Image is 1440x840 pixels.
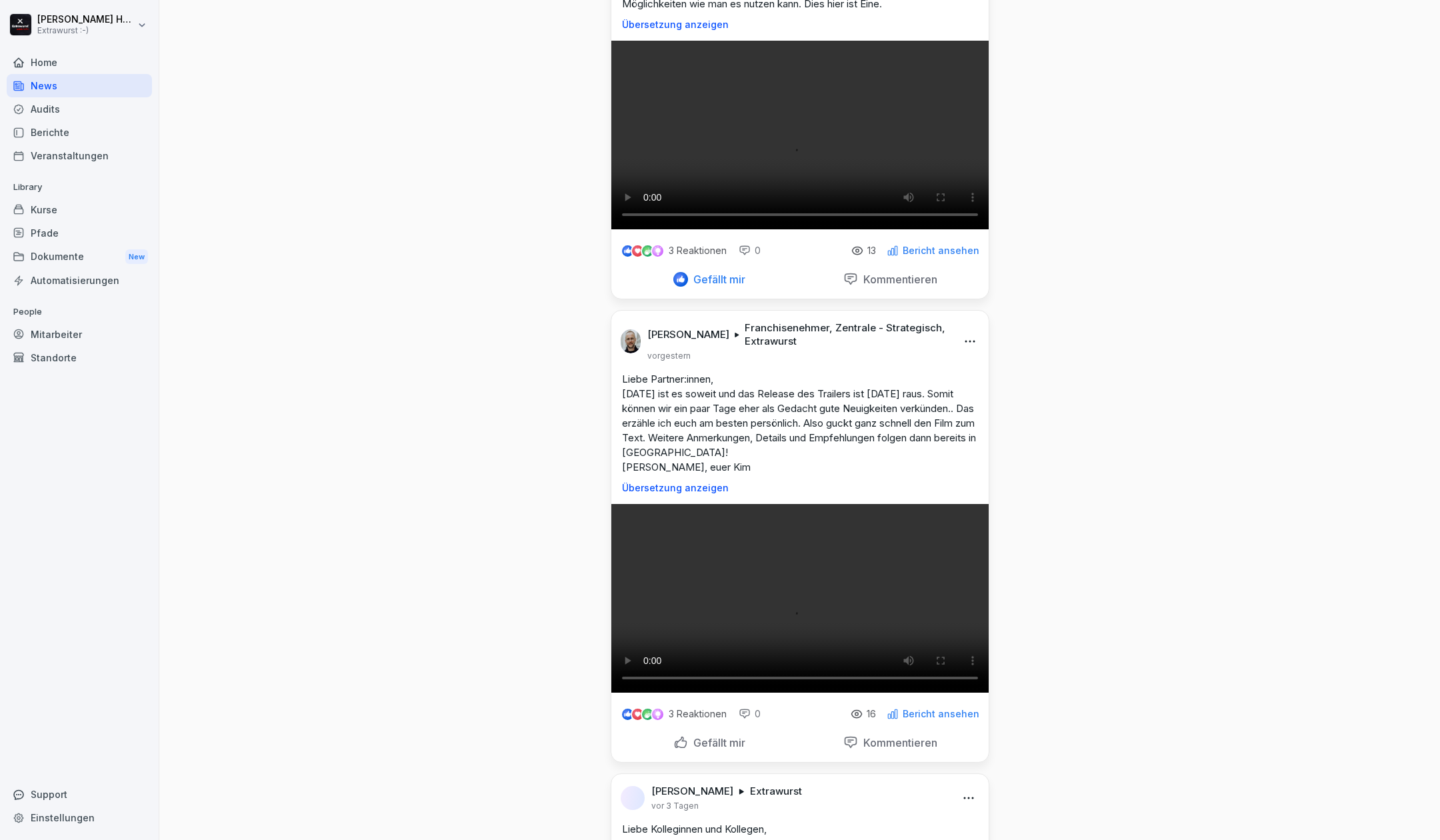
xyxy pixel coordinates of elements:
[7,51,152,74] a: Home
[622,483,978,493] p: Übersetzung anzeigen
[7,74,152,97] a: News
[858,273,937,286] p: Kommentieren
[642,245,653,257] img: celebrate
[647,328,729,341] p: [PERSON_NAME]
[750,785,802,798] p: Extrawurst
[7,177,152,198] p: Library
[622,19,978,30] p: Übersetzung anzeigen
[669,709,727,719] p: 3 Reaktionen
[622,372,978,475] p: Liebe Partner:innen, [DATE] ist es soweit und das Release des Trailers ist [DATE] raus. Somit kön...
[7,144,152,167] a: Veranstaltungen
[37,26,135,35] p: Extrawurst :-)
[7,121,152,144] a: Berichte
[688,273,745,286] p: Gefällt mir
[647,351,691,361] p: vorgestern
[7,245,152,269] div: Dokumente
[739,707,761,721] div: 0
[633,709,643,719] img: love
[745,321,947,348] p: Franchisenehmer, Zentrale - Strategisch, Extrawurst
[7,783,152,806] div: Support
[903,709,979,719] p: Bericht ansehen
[739,244,761,257] div: 0
[622,245,633,256] img: like
[903,245,979,256] p: Bericht ansehen
[7,97,152,121] a: Audits
[7,323,152,346] a: Mitarbeiter
[867,245,876,256] p: 13
[7,806,152,829] a: Einstellungen
[651,785,733,798] p: [PERSON_NAME]
[7,221,152,245] a: Pfade
[858,736,937,749] p: Kommentieren
[622,709,633,719] img: like
[688,736,745,749] p: Gefällt mir
[7,198,152,221] a: Kurse
[633,246,643,256] img: love
[125,249,148,265] div: New
[651,801,699,811] p: vor 3 Tagen
[37,14,135,25] p: [PERSON_NAME] Hagebaum
[7,301,152,323] p: People
[7,346,152,369] a: Standorte
[7,269,152,292] a: Automatisierungen
[669,245,727,256] p: 3 Reaktionen
[652,708,663,720] img: inspiring
[867,709,876,719] p: 16
[642,709,653,720] img: celebrate
[652,245,663,257] img: inspiring
[621,329,641,353] img: k5nlqdpwapsdgj89rsfbt2s8.png
[7,245,152,269] a: DokumenteNew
